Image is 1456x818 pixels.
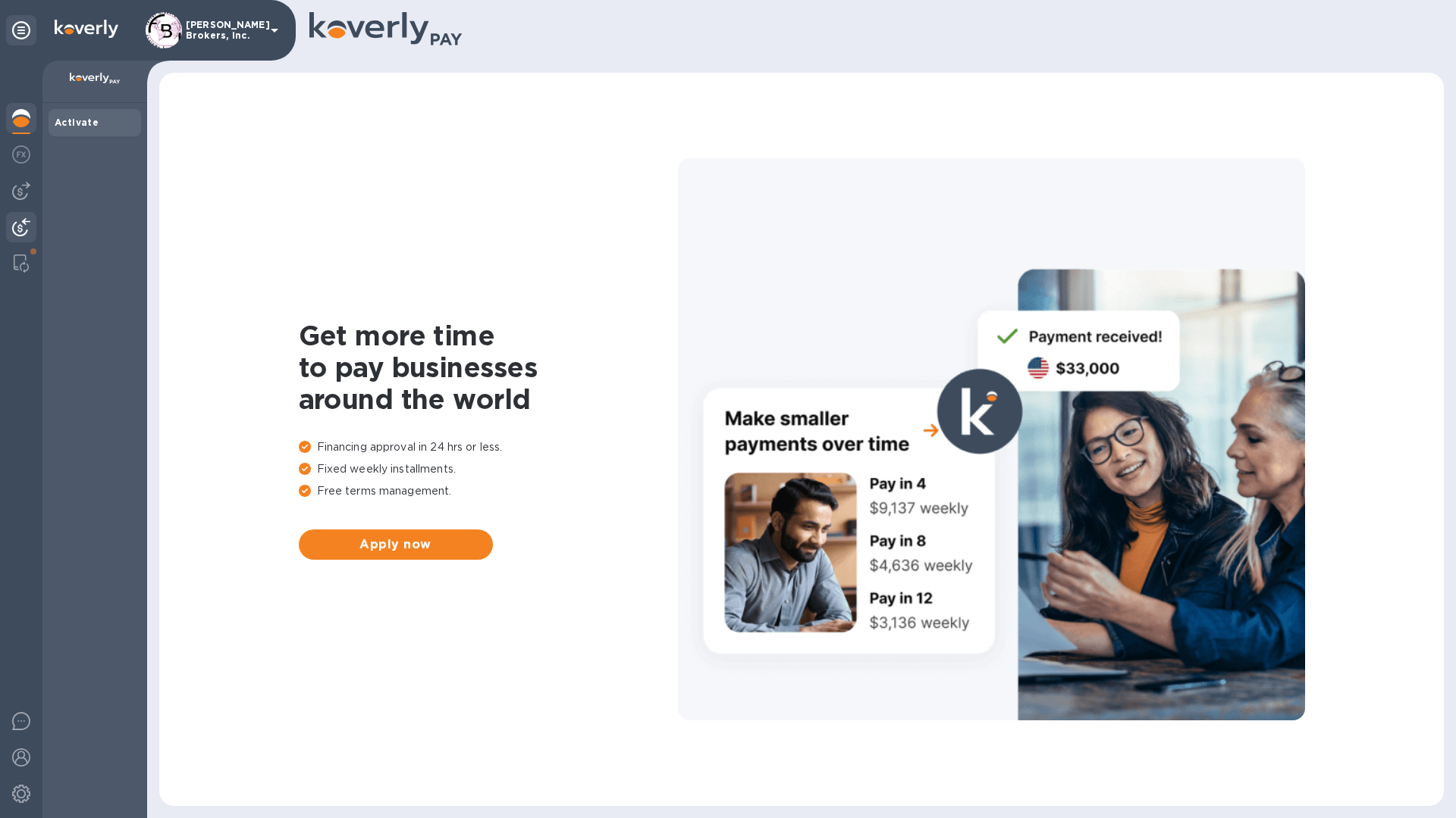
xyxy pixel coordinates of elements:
img: Foreign exchange [12,145,30,164]
p: Financing approval in 24 hrs or less. [299,439,678,455]
img: Logo [55,20,118,38]
span: Apply now [311,535,481,554]
button: Apply now [299,529,493,560]
p: Fixed weekly installments. [299,461,678,477]
p: [PERSON_NAME] Brokers, Inc. [186,20,262,41]
p: Free terms management. [299,483,678,499]
h1: Get more time to pay businesses around the world [299,320,678,415]
b: Activate [55,117,99,128]
div: Unpin categories [6,15,36,45]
